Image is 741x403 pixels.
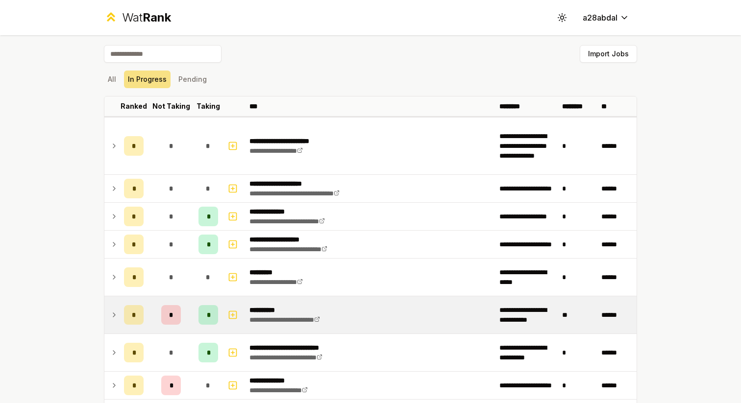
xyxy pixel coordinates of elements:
[124,71,171,88] button: In Progress
[121,101,147,111] p: Ranked
[174,71,211,88] button: Pending
[197,101,220,111] p: Taking
[152,101,190,111] p: Not Taking
[580,45,637,63] button: Import Jobs
[122,10,171,25] div: Wat
[143,10,171,24] span: Rank
[104,71,120,88] button: All
[575,9,637,26] button: a28abdal
[583,12,617,24] span: a28abdal
[104,10,171,25] a: WatRank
